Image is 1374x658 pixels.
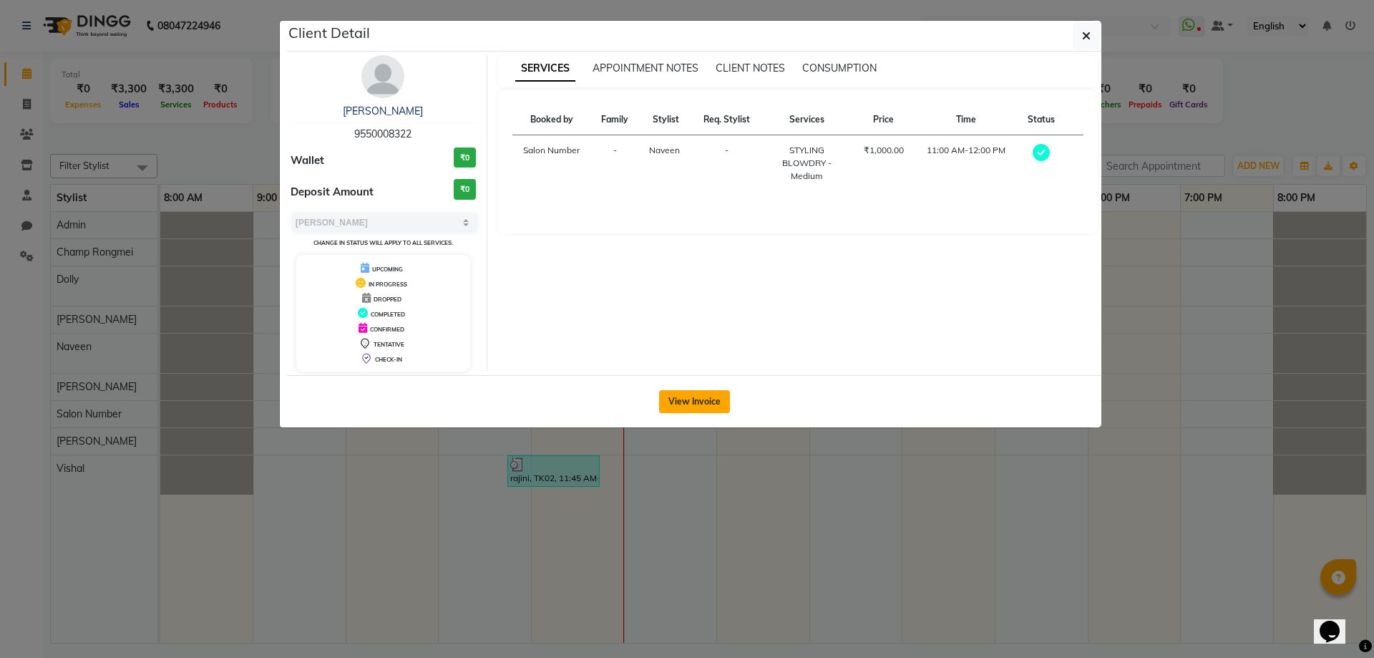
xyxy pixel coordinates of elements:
[915,105,1018,135] th: Time
[361,55,404,98] img: avatar
[454,179,476,200] h3: ₹0
[288,22,370,44] h5: Client Detail
[291,184,374,200] span: Deposit Amount
[1314,601,1360,644] iframe: chat widget
[512,135,592,192] td: Salon Number
[593,62,698,74] span: APPOINTMENT NOTES
[659,390,730,413] button: View Invoice
[515,56,575,82] span: SERVICES
[716,62,785,74] span: CLIENT NOTES
[370,326,404,333] span: CONFIRMED
[915,135,1018,192] td: 11:00 AM-12:00 PM
[291,153,324,169] span: Wallet
[454,147,476,168] h3: ₹0
[343,105,423,117] a: [PERSON_NAME]
[693,105,761,135] th: Req. Stylist
[862,144,906,157] div: ₹1,000.00
[374,341,404,348] span: TENTATIVE
[372,266,403,273] span: UPCOMING
[512,105,592,135] th: Booked by
[591,135,639,192] td: -
[761,105,853,135] th: Services
[354,127,411,140] span: 9550008322
[375,356,402,363] span: CHECK-IN
[374,296,401,303] span: DROPPED
[1018,105,1066,135] th: Status
[769,144,844,183] div: STYLING BLOWDRY - Medium
[591,105,639,135] th: Family
[853,105,915,135] th: Price
[313,239,453,246] small: Change in status will apply to all services.
[802,62,877,74] span: CONSUMPTION
[693,135,761,192] td: -
[369,281,407,288] span: IN PROGRESS
[639,105,693,135] th: Stylist
[649,145,682,155] span: Naveen ‪
[371,311,405,318] span: COMPLETED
